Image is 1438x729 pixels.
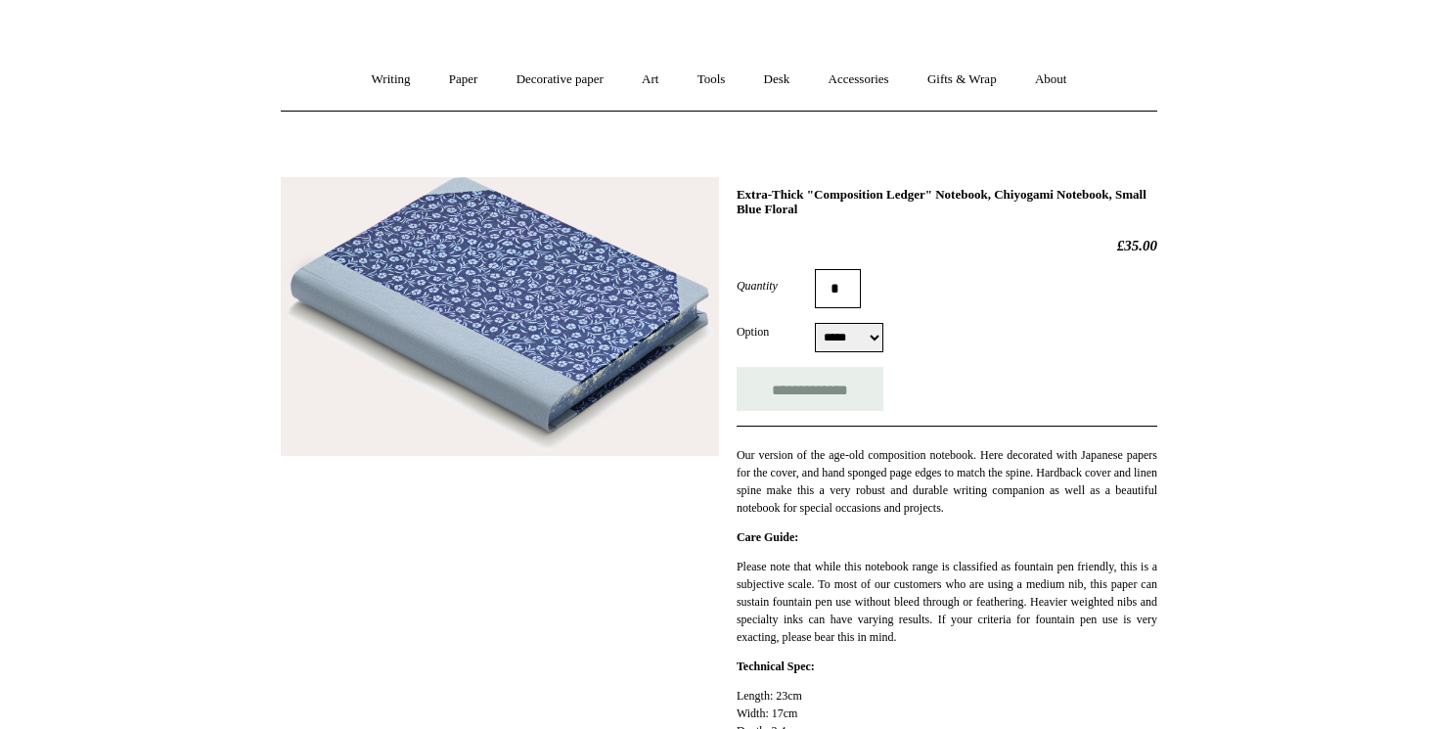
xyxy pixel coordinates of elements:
a: Art [624,54,676,106]
h1: Extra-Thick "Composition Ledger" Notebook, Chiyogami Notebook, Small Blue Floral [737,187,1157,217]
strong: Care Guide: [737,530,798,544]
label: Quantity [737,277,815,295]
a: About [1017,54,1085,106]
h2: £35.00 [737,237,1157,254]
p: Please note that while this notebook range is classified as fountain pen friendly, this is a subj... [737,558,1157,646]
label: Option [737,323,815,341]
strong: Technical Spec: [737,660,815,673]
a: Desk [746,54,808,106]
img: Extra-Thick "Composition Ledger" Notebook, Chiyogami Notebook, Small Blue Floral [281,177,719,457]
a: Writing [354,54,428,106]
p: Our version of the age-old composition notebook. Here decorated with Japanese papers for the cove... [737,446,1157,517]
a: Gifts & Wrap [910,54,1014,106]
a: Accessories [811,54,907,106]
a: Decorative paper [499,54,621,106]
a: Tools [680,54,743,106]
a: Paper [431,54,496,106]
